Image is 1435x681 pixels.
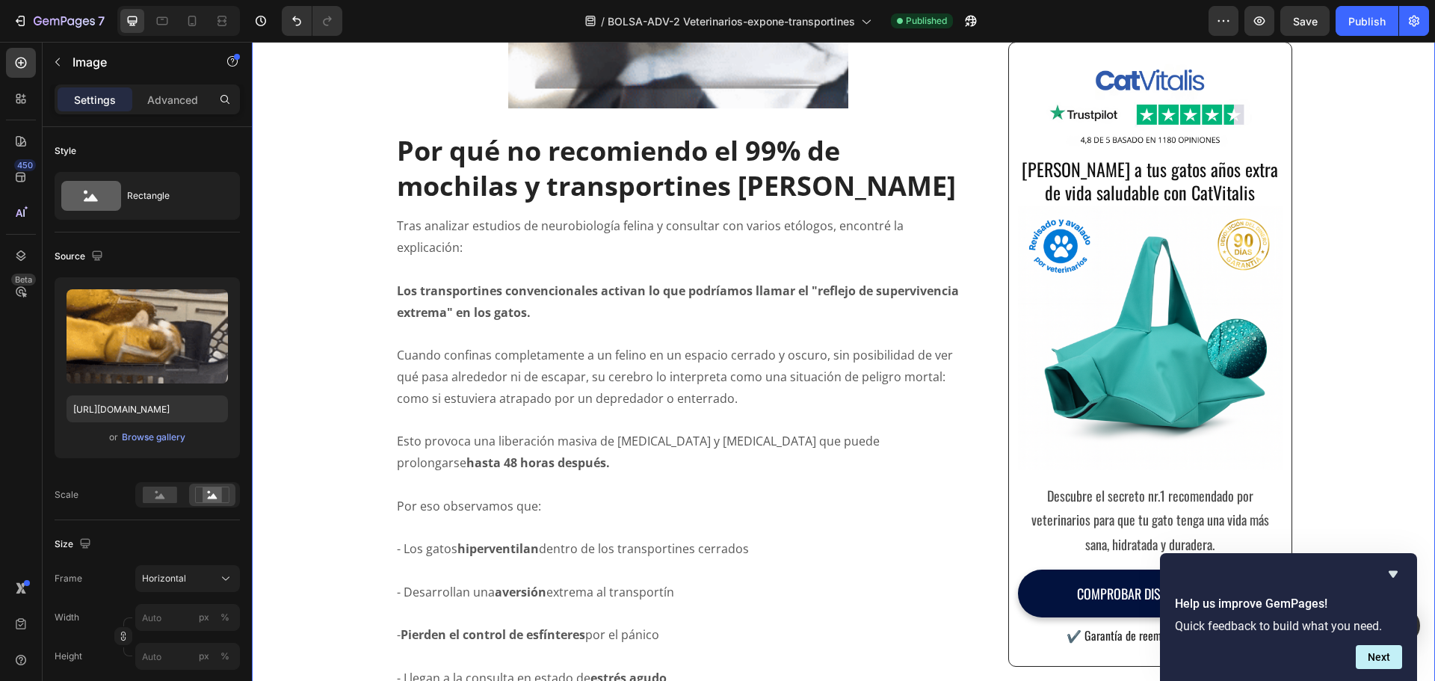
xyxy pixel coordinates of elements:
a: COMPROBAR DISPONIBILIDAD [766,528,1030,576]
p: Image [72,53,200,71]
div: Browse gallery [122,431,185,444]
h2: [PERSON_NAME] a tus gatos años extra de vida saludable con CatVitalis [766,114,1030,164]
img: gempages_581219539224626089-86ab1161-9134-4c76-bd70-cab4233fee5c.png [766,19,1030,107]
p: Descubre el secreto nr.1 recomendado por veterinarios para que tu gato tenga una vida más sana, h... [768,442,1028,514]
span: / [601,13,605,29]
div: Rectangle [127,179,218,213]
button: % [195,608,213,626]
div: Publish [1348,13,1386,29]
span: Published [906,14,947,28]
label: Width [55,611,79,624]
p: ✔️ Garantía de reembolso de 90 días [768,583,1028,605]
img: Alt Image [766,164,1030,428]
div: Beta [11,274,36,286]
div: Help us improve GemPages! [1175,565,1402,669]
div: Size [55,534,94,555]
p: - Llegan a la consulta en estado de [145,626,709,647]
p: COMPROBAR DISPONIBILIDAD [825,540,972,564]
div: Scale [55,488,78,502]
iframe: Design area [252,42,1435,681]
button: Publish [1336,6,1398,36]
div: px [199,650,209,663]
input: https://example.com/image.jpg [67,395,228,422]
span: Save [1293,15,1318,28]
strong: estrés agudo [339,628,415,644]
p: Settings [74,92,116,108]
button: % [195,647,213,665]
div: % [220,650,229,663]
span: or [109,428,118,446]
p: Quick feedback to build what you need. [1175,619,1402,633]
p: Advanced [147,92,198,108]
div: px [199,611,209,624]
span: Horizontal [142,572,186,585]
div: 450 [14,159,36,171]
button: Save [1280,6,1330,36]
button: Hide survey [1384,565,1402,583]
img: preview-image [67,289,228,383]
div: Style [55,144,76,158]
button: Horizontal [135,565,240,592]
div: % [220,611,229,624]
div: Source [55,247,106,267]
button: Browse gallery [121,430,186,445]
input: px% [135,643,240,670]
button: 7 [6,6,111,36]
div: Undo/Redo [282,6,342,36]
h2: Help us improve GemPages! [1175,595,1402,613]
button: Next question [1356,645,1402,669]
input: px% [135,604,240,631]
p: 7 [98,12,105,30]
button: px [216,608,234,626]
span: BOLSA-ADV-2 Veterinarios-expone-transportines [608,13,855,29]
label: Height [55,650,82,663]
button: px [216,647,234,665]
label: Frame [55,572,82,585]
